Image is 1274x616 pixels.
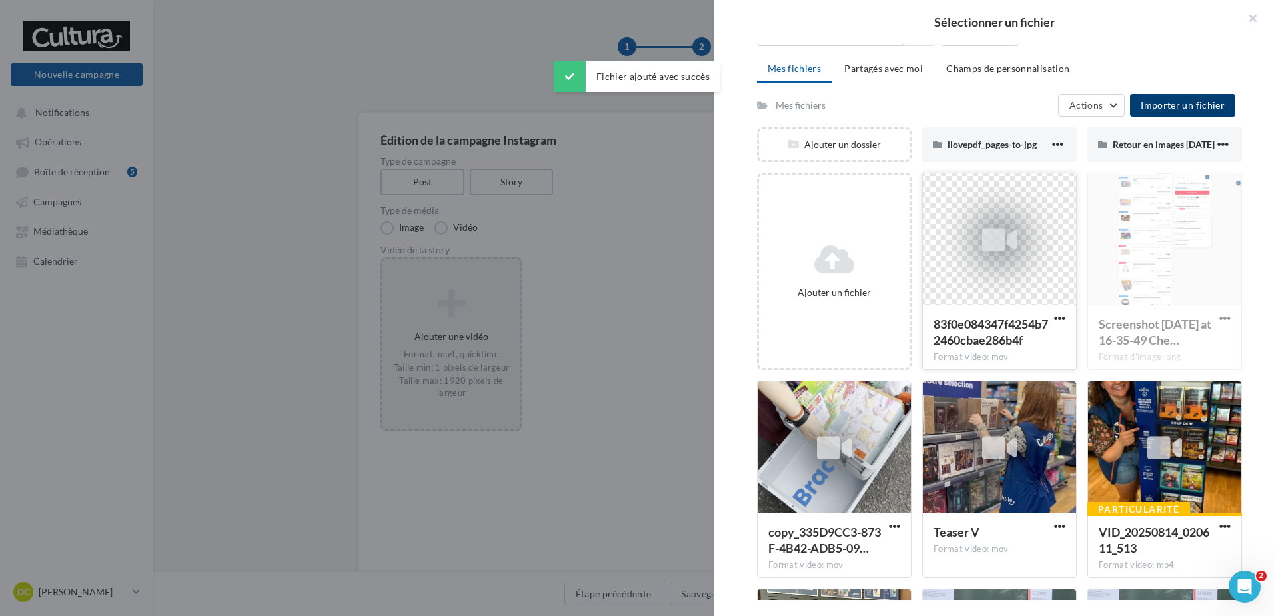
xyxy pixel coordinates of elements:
span: VID_20250814_020611_513 [1099,525,1209,555]
span: 2 [1256,571,1267,581]
span: ilovepdf_pages-to-jpg [948,139,1037,150]
div: Format video: mov [934,351,1065,363]
div: Ajouter un fichier [764,286,904,299]
span: Mes fichiers [768,63,821,74]
button: Actions [1058,94,1125,117]
div: Ajouter un dossier [759,138,910,151]
h2: Sélectionner un fichier [736,16,1253,28]
div: Format video: mov [934,543,1065,555]
button: Importer un fichier [1130,94,1235,117]
span: 83f0e084347f4254b72460cbae286b4f [934,317,1048,347]
div: Format video: mov [768,559,900,571]
span: Actions [1069,99,1103,111]
span: Teaser V [934,525,979,539]
div: Format video: mp4 [1099,559,1231,571]
span: copy_335D9CC3-873F-4B42-ADB5-09A34E92FE14 [768,525,881,555]
span: Importer un fichier [1141,99,1225,111]
div: Particularité [1087,502,1190,517]
span: Champs de personnalisation [946,63,1069,74]
span: Retour en images [DATE] [1113,139,1215,150]
div: Fichier ajouté avec succès [554,61,720,92]
span: Partagés avec moi [844,63,923,74]
div: Mes fichiers [776,99,826,112]
iframe: Intercom live chat [1229,571,1261,603]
